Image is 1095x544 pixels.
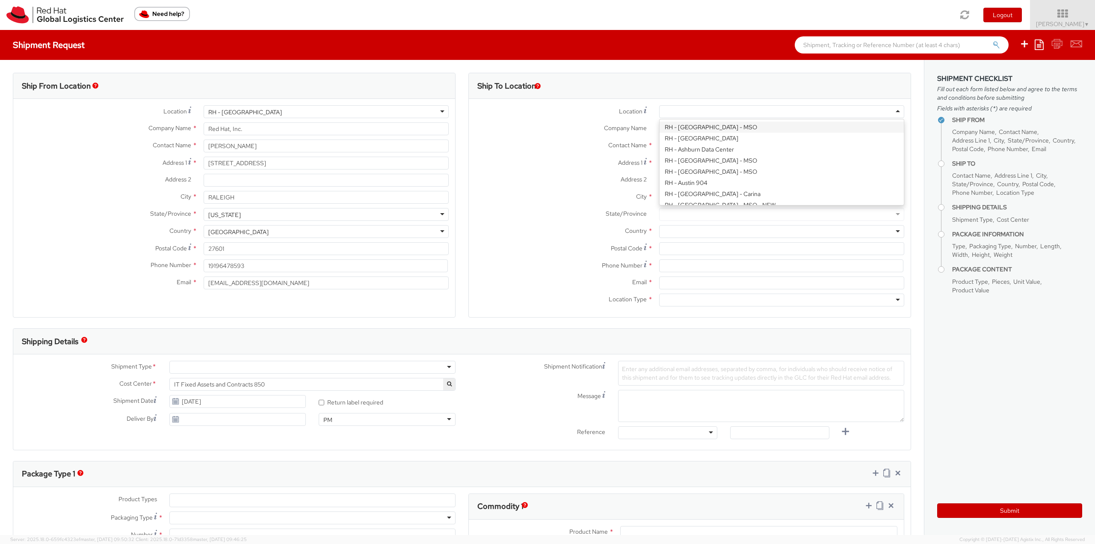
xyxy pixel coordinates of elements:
span: Shipment Date [113,396,154,405]
div: [US_STATE] [208,211,241,219]
span: Address 2 [621,175,647,183]
span: Location [163,107,187,115]
span: IT Fixed Assets and Contracts 850 [169,378,456,391]
span: Pieces [992,278,1009,285]
span: Country [169,227,191,235]
span: Email [1032,145,1046,153]
span: Width [952,251,968,259]
span: Product Type [952,278,988,285]
span: ▼ [1084,21,1089,28]
span: State/Province [606,210,647,217]
span: City [1036,172,1046,179]
span: Address Line 1 [952,137,990,144]
button: Logout [983,8,1022,22]
span: Packaging Type [969,242,1011,250]
img: rh-logistics-00dfa346123c4ec078e1.svg [6,6,124,24]
span: Postal Code [1022,180,1054,188]
span: Email [632,278,647,286]
h4: Package Information [952,231,1082,238]
span: Shipment Type [952,216,993,223]
span: Company Name [952,128,995,136]
span: Fields with asterisks (*) are required [937,104,1082,113]
span: Phone Number [151,261,191,269]
h3: Ship From Location [22,82,91,90]
span: Packaging Type [111,514,153,521]
span: Country [625,227,647,235]
div: PM [323,416,332,424]
span: Cost Center [119,379,152,389]
div: RH - [GEOGRAPHIC_DATA] - MSO [660,122,904,133]
h3: Commodity 1 [477,502,524,511]
span: Message [577,392,601,400]
span: Length [1040,242,1060,250]
span: Number [131,531,153,538]
span: State/Province [952,180,993,188]
span: Contact Name [999,128,1037,136]
span: Fill out each form listed below and agree to the terms and conditions before submitting [937,85,1082,102]
span: Height [972,251,990,259]
span: City [181,193,191,200]
span: Contact Name [952,172,991,179]
div: RH - [GEOGRAPHIC_DATA] - Carina [660,188,904,199]
span: master, [DATE] 09:46:25 [193,536,247,542]
h4: Package Content [952,266,1082,273]
span: Contact Name [608,141,647,149]
span: Address 2 [165,175,191,183]
span: Deliver By [127,414,154,423]
button: Submit [937,503,1082,518]
span: Postal Code [952,145,984,153]
span: Unit Value [1013,278,1040,285]
h3: Shipment Checklist [937,75,1082,83]
span: Shipment Type [111,362,152,372]
span: Product Value [952,286,989,294]
div: RH - Ashburn Data Center [660,144,904,155]
div: RH - [GEOGRAPHIC_DATA] [208,108,282,116]
div: RH - [GEOGRAPHIC_DATA] [660,133,904,144]
span: Client: 2025.18.0-71d3358 [136,536,247,542]
input: Shipment, Tracking or Reference Number (at least 4 chars) [795,36,1009,54]
h4: Shipping Details [952,204,1082,211]
div: RH - Austin 904 [660,177,904,188]
div: RH - [GEOGRAPHIC_DATA] - MSO [660,166,904,177]
span: Country [1053,137,1074,144]
span: IT Fixed Assets and Contracts 850 [174,381,451,388]
span: Email [177,278,191,286]
h4: Shipment Request [13,40,85,50]
span: Server: 2025.18.0-659fc4323ef [10,536,134,542]
span: State/Province [1008,137,1049,144]
div: RH - [GEOGRAPHIC_DATA] - MSO - NEW [660,199,904,211]
span: State/Province [150,210,191,217]
span: master, [DATE] 09:50:32 [80,536,134,542]
span: Weight [994,251,1012,259]
span: Phone Number [988,145,1028,153]
span: Product Types [118,495,157,503]
h4: Ship To [952,161,1082,167]
span: Number [1015,242,1036,250]
span: Copyright © [DATE]-[DATE] Agistix Inc., All Rights Reserved [959,536,1085,543]
span: Address Line 1 [994,172,1032,179]
span: Phone Number [602,262,642,269]
span: City [636,193,647,200]
span: Contact Name [153,141,191,149]
h3: Shipping Details [22,337,78,346]
input: Return label required [319,400,324,405]
span: Company Name [148,124,191,132]
label: Return label required [319,397,385,407]
span: Postal Code [611,244,642,252]
div: [GEOGRAPHIC_DATA] [208,228,269,236]
span: Cost Center [997,216,1029,223]
span: Product Name [569,528,608,535]
span: Location [619,107,642,115]
span: Shipment Notification [544,362,602,371]
span: Location Type [609,295,647,303]
h3: Ship To Location [477,82,536,90]
span: Company Name [604,124,647,132]
span: Address 1 [618,159,642,166]
h3: Package Type 1 [22,470,75,478]
span: City [994,137,1004,144]
span: Country [997,180,1018,188]
span: Postal Code [155,244,187,252]
div: RH - [GEOGRAPHIC_DATA] - MSO [660,155,904,166]
span: [PERSON_NAME] [1036,20,1089,28]
span: Reference [577,428,605,436]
